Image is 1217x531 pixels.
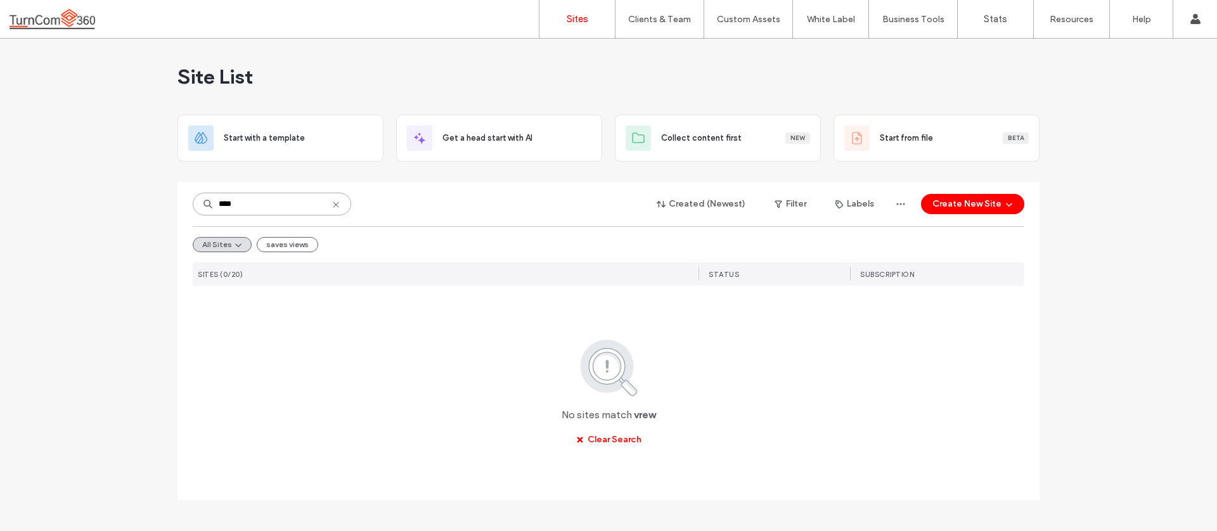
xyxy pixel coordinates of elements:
[634,408,655,422] span: vrew
[824,194,885,214] button: Labels
[563,337,655,398] img: search.svg
[193,237,252,252] button: All Sites
[1132,14,1151,25] label: Help
[807,14,855,25] label: White Label
[177,64,253,89] span: Site List
[615,115,821,162] div: Collect content firstNew
[646,194,757,214] button: Created (Newest)
[762,194,819,214] button: Filter
[565,430,653,450] button: Clear Search
[224,132,305,144] span: Start with a template
[984,13,1007,25] label: Stats
[921,194,1024,214] button: Create New Site
[177,115,383,162] div: Start with a template
[567,13,588,25] label: Sites
[860,270,914,279] span: SUBSCRIPTION
[29,9,55,20] span: Help
[785,132,810,144] div: New
[562,408,632,422] span: No sites match
[198,270,243,279] span: SITES (0/20)
[880,132,933,144] span: Start from file
[661,132,742,144] span: Collect content first
[628,14,691,25] label: Clients & Team
[1003,132,1029,144] div: Beta
[442,132,532,144] span: Get a head start with AI
[1050,14,1093,25] label: Resources
[717,14,780,25] label: Custom Assets
[396,115,602,162] div: Get a head start with AI
[834,115,1040,162] div: Start from fileBeta
[257,237,318,252] button: saves views
[709,270,739,279] span: STATUS
[882,14,944,25] label: Business Tools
